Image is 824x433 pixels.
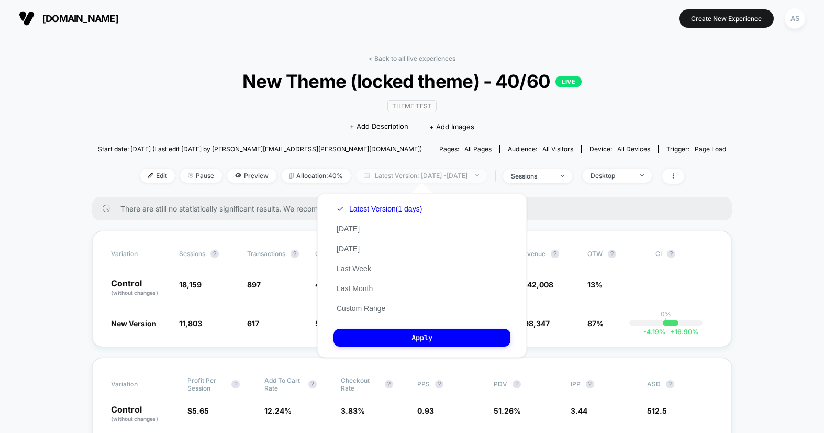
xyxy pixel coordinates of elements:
span: Latest Version: [DATE] - [DATE] [356,169,487,183]
span: 13% [587,280,603,289]
span: Page Load [695,145,726,153]
span: CI [655,250,713,258]
span: Sessions [179,250,205,258]
p: | [665,318,667,326]
img: end [475,174,479,176]
span: There are still no statistically significant results. We recommend waiting a few more days [120,204,711,213]
button: Apply [333,329,510,347]
span: 3.44 [571,406,587,415]
button: Create New Experience [679,9,774,28]
button: ? [308,380,317,388]
span: 512.5 [647,406,667,415]
div: Desktop [591,172,632,180]
span: New Version [111,319,157,328]
span: ASD [647,380,661,388]
span: Edit [140,169,175,183]
img: end [188,173,193,178]
span: [DOMAIN_NAME] [42,13,118,24]
span: --- [655,282,713,297]
span: 897 [247,280,261,289]
span: PDV [494,380,507,388]
p: Control [111,279,169,297]
span: 12.24 % [264,406,292,415]
span: -4.19 % [643,328,665,336]
span: Variation [111,376,169,392]
button: ? [551,250,559,258]
span: 18,159 [179,280,202,289]
p: Control [111,405,177,423]
button: [DOMAIN_NAME] [16,10,121,27]
p: 0% [661,310,671,318]
button: ? [608,250,616,258]
button: ? [291,250,299,258]
span: Checkout Rate [341,376,380,392]
span: Profit Per Session [187,376,226,392]
span: 87% [587,319,604,328]
button: Last Month [333,284,376,293]
div: sessions [511,172,553,180]
span: Pause [180,169,222,183]
button: AS [782,8,808,29]
button: ? [667,250,675,258]
img: calendar [364,173,370,178]
span: All Visitors [542,145,573,153]
button: Latest Version(1 days) [333,204,425,214]
button: ? [385,380,393,388]
span: 142,008 [524,280,553,289]
button: Last Week [333,264,374,273]
span: Add To Cart Rate [264,376,303,392]
span: 11,803 [179,319,202,328]
span: New Theme (locked theme) - 40/60 [129,70,695,92]
span: 3.83 % [341,406,365,415]
span: Start date: [DATE] (Last edit [DATE] by [PERSON_NAME][EMAIL_ADDRESS][PERSON_NAME][DOMAIN_NAME]) [98,145,422,153]
span: (without changes) [111,290,158,296]
button: [DATE] [333,244,363,253]
span: PPS [417,380,430,388]
a: < Back to all live experiences [369,54,455,62]
span: all devices [617,145,650,153]
span: 51.26 % [494,406,521,415]
span: 617 [247,319,259,328]
button: ? [435,380,443,388]
div: Trigger: [666,145,726,153]
span: $ [187,406,209,415]
span: 0.93 [417,406,434,415]
p: LIVE [555,76,582,87]
button: ? [210,250,219,258]
span: Theme Test [387,100,437,112]
button: ? [513,380,521,388]
span: Device: [581,145,658,153]
span: + Add Images [429,123,474,131]
span: Transactions [247,250,285,258]
span: Allocation: 40% [282,169,351,183]
button: ? [586,380,594,388]
span: Preview [227,169,276,183]
span: 16.90 % [665,328,698,336]
span: IPP [571,380,581,388]
img: edit [148,173,153,178]
div: AS [785,8,805,29]
img: end [561,175,564,177]
button: ? [666,380,674,388]
span: | [492,169,503,184]
span: + [671,328,675,336]
img: rebalance [289,173,294,179]
button: Custom Range [333,304,388,313]
span: OTW [587,250,645,258]
button: ? [231,380,240,388]
img: end [640,174,644,176]
span: (without changes) [111,416,158,422]
span: + Add Description [350,121,408,132]
img: Visually logo [19,10,35,26]
div: Audience: [508,145,573,153]
button: [DATE] [333,224,363,234]
span: all pages [464,145,492,153]
span: Variation [111,250,169,258]
span: 5.65 [192,406,209,415]
div: Pages: [439,145,492,153]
